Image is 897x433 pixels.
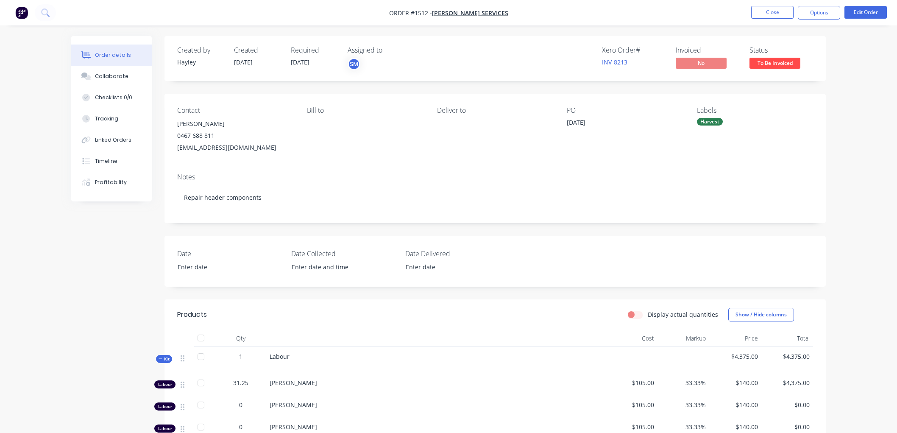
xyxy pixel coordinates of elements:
[71,87,152,108] button: Checklists 0/0
[270,379,317,387] span: [PERSON_NAME]
[389,9,432,17] span: Order #1512 -
[15,6,28,19] img: Factory
[177,130,293,142] div: 0467 688 811
[749,58,800,68] span: To Be Invoiced
[234,46,281,54] div: Created
[233,378,248,387] span: 31.25
[400,261,505,274] input: Enter date
[177,46,224,54] div: Created by
[234,58,253,66] span: [DATE]
[657,330,710,347] div: Markup
[676,58,727,68] span: No
[71,151,152,172] button: Timeline
[95,157,117,165] div: Timeline
[432,9,508,17] a: [PERSON_NAME] Services
[95,51,131,59] div: Order details
[154,425,175,433] div: Labour
[177,142,293,154] div: [EMAIL_ADDRESS][DOMAIN_NAME]
[798,6,840,20] button: Options
[676,46,739,54] div: Invoiced
[71,45,152,66] button: Order details
[156,355,172,363] div: Kit
[215,330,266,347] div: Qty
[405,249,511,259] label: Date Delivered
[749,58,800,70] button: To Be Invoiced
[270,352,290,360] span: Labour
[291,249,397,259] label: Date Collected
[567,118,673,130] div: [DATE]
[71,66,152,87] button: Collaborate
[713,400,758,409] span: $140.00
[177,184,813,210] div: Repair header components
[291,46,337,54] div: Required
[567,106,683,115] div: PO
[239,352,242,361] span: 1
[844,6,887,19] button: Edit Order
[291,58,309,66] span: [DATE]
[749,46,813,54] div: Status
[697,106,813,115] div: Labels
[159,356,170,362] span: Kit
[177,249,283,259] label: Date
[713,422,758,431] span: $140.00
[348,46,432,54] div: Assigned to
[307,106,423,115] div: Bill to
[95,73,128,80] div: Collaborate
[661,378,706,387] span: 33.33%
[177,106,293,115] div: Contact
[71,108,152,129] button: Tracking
[286,261,391,274] input: Enter date and time
[697,118,723,126] div: Harvest
[95,115,118,123] div: Tracking
[602,58,627,66] a: INV-8213
[765,352,810,361] span: $4,375.00
[177,118,293,154] div: [PERSON_NAME]0467 688 811[EMAIL_ADDRESS][DOMAIN_NAME]
[239,400,242,409] span: 0
[751,6,794,19] button: Close
[609,400,654,409] span: $105.00
[270,423,317,431] span: [PERSON_NAME]
[765,400,810,409] span: $0.00
[661,422,706,431] span: 33.33%
[239,422,242,431] span: 0
[177,310,207,320] div: Products
[71,129,152,151] button: Linked Orders
[154,380,175,388] div: Labour
[270,401,317,409] span: [PERSON_NAME]
[661,400,706,409] span: 33.33%
[172,261,277,274] input: Enter date
[348,58,360,70] button: SM
[765,378,810,387] span: $4,375.00
[177,58,224,67] div: Hayley
[177,173,813,181] div: Notes
[71,172,152,193] button: Profitability
[154,402,175,411] div: Labour
[437,106,553,115] div: Deliver to
[761,330,813,347] div: Total
[765,422,810,431] span: $0.00
[95,179,127,186] div: Profitability
[609,422,654,431] span: $105.00
[95,94,132,101] div: Checklists 0/0
[713,352,758,361] span: $4,375.00
[713,378,758,387] span: $140.00
[177,118,293,130] div: [PERSON_NAME]
[605,330,657,347] div: Cost
[609,378,654,387] span: $105.00
[728,308,794,321] button: Show / Hide columns
[95,136,131,144] div: Linked Orders
[709,330,761,347] div: Price
[602,46,666,54] div: Xero Order #
[648,310,718,319] label: Display actual quantities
